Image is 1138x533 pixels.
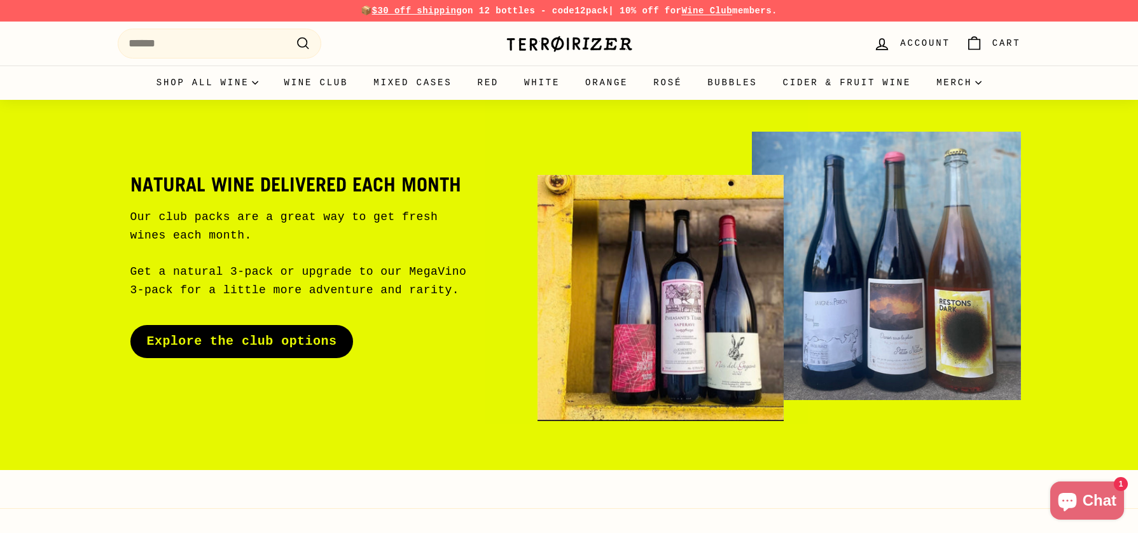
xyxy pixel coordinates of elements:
a: Orange [572,66,641,100]
p: Our club packs are a great way to get fresh wines each month. Get a natural 3-pack or upgrade to ... [130,208,468,300]
a: Wine Club [681,6,732,16]
a: Cart [958,25,1029,62]
h2: Natural wine delivered each month [130,174,468,195]
span: Cart [992,36,1021,50]
a: Wine Club [271,66,361,100]
a: Cider & Fruit Wine [770,66,924,100]
a: Rosé [641,66,695,100]
summary: Shop all wine [144,66,272,100]
summary: Merch [924,66,994,100]
a: Red [464,66,511,100]
div: Primary [92,66,1046,100]
a: White [511,66,572,100]
a: Account [866,25,957,62]
span: Account [900,36,950,50]
a: Mixed Cases [361,66,464,100]
a: Explore the club options [130,325,354,358]
span: $30 off shipping [372,6,462,16]
strong: 12pack [574,6,608,16]
p: 📦 on 12 bottles - code | 10% off for members. [118,4,1021,18]
a: Bubbles [695,66,770,100]
inbox-online-store-chat: Shopify online store chat [1046,481,1128,523]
